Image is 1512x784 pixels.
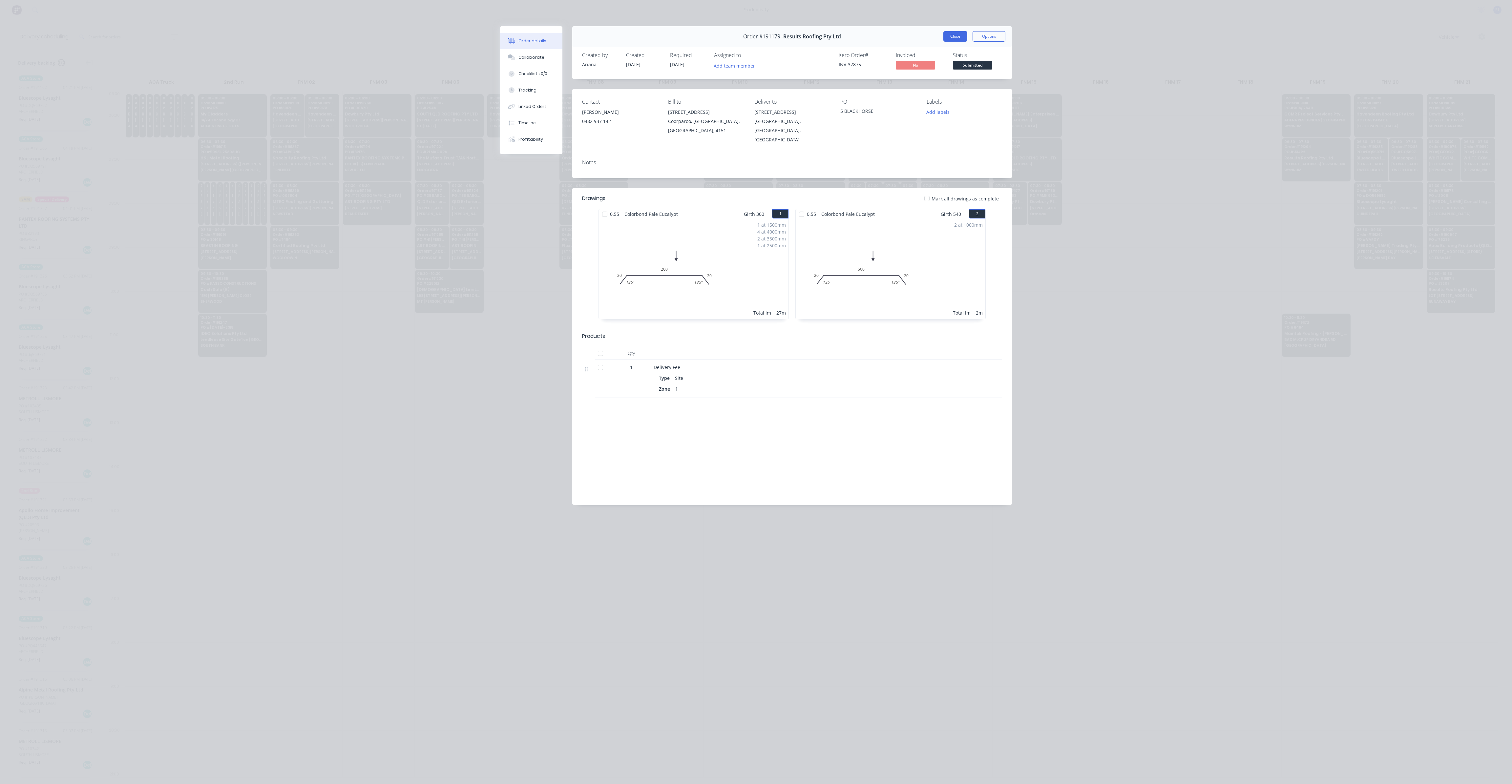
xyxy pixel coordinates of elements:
[500,66,562,82] button: Checklists 0/0
[839,61,888,68] div: INV-37875
[927,99,1002,105] div: Labels
[969,209,985,218] button: 2
[754,117,830,144] div: [GEOGRAPHIC_DATA], [GEOGRAPHIC_DATA], [GEOGRAPHIC_DATA],
[518,54,544,60] div: Collaborate
[757,235,786,242] div: 2 at 3500mm
[923,108,953,116] button: Add labels
[753,309,771,316] div: Total lm
[896,52,945,58] div: Invoiced
[672,373,686,383] div: Site
[500,82,562,98] button: Tracking
[840,99,916,105] div: PO
[754,108,830,117] div: [STREET_ADDRESS]
[659,373,672,383] div: Type
[670,61,684,68] span: [DATE]
[518,38,546,44] div: Order details
[804,209,819,219] span: 0.55
[500,98,562,115] button: Linked Orders
[796,219,985,319] div: 02050020135º135º2 at 1000mmTotal lm2m
[744,209,764,219] span: Girth 300
[743,33,783,40] span: Order #191179 -
[757,242,786,249] div: 1 at 2500mm
[754,99,830,105] div: Deliver to
[714,52,780,58] div: Assigned to
[500,33,562,49] button: Order details
[582,99,658,105] div: Contact
[668,117,744,135] div: Coorparoo, [GEOGRAPHIC_DATA], [GEOGRAPHIC_DATA], 4151
[953,61,992,69] span: Submitted
[500,49,562,66] button: Collaborate
[500,131,562,148] button: Profitability
[714,61,759,70] button: Add team member
[630,364,633,371] span: 1
[776,309,786,316] div: 27m
[626,61,640,68] span: [DATE]
[518,87,536,93] div: Tracking
[626,52,662,58] div: Created
[668,108,744,117] div: [STREET_ADDRESS]
[772,209,788,218] button: 1
[518,120,536,126] div: Timeline
[973,31,1005,42] button: Options
[622,209,681,219] span: Colorbond Pale Eucalypt
[582,61,618,68] div: Ariana
[953,61,992,71] button: Submitted
[582,108,658,117] div: [PERSON_NAME]
[659,384,673,394] div: Zone
[668,108,744,135] div: [STREET_ADDRESS]Coorparoo, [GEOGRAPHIC_DATA], [GEOGRAPHIC_DATA], 4151
[582,195,605,202] div: Drawings
[518,136,543,142] div: Profitability
[839,52,888,58] div: Xero Order #
[654,364,680,370] span: Delivery Fee
[783,33,841,40] span: Results Roofing Pty Ltd
[710,61,759,70] button: Add team member
[582,52,618,58] div: Created by
[518,71,547,77] div: Checklists 0/0
[612,347,651,360] div: Qty
[757,228,786,235] div: 4 at 4000mm
[953,309,971,316] div: Total lm
[582,117,658,126] div: 0482 937 142
[896,61,935,69] span: No
[582,159,1002,166] div: Notes
[932,195,999,202] span: Mark all drawings as complete
[582,108,658,129] div: [PERSON_NAME]0482 937 142
[500,115,562,131] button: Timeline
[840,108,916,117] div: 5 BLACKHORSE
[582,332,605,340] div: Products
[941,209,961,219] span: Girth 540
[607,209,622,219] span: 0.55
[953,52,1002,58] div: Status
[819,209,877,219] span: Colorbond Pale Eucalypt
[754,108,830,144] div: [STREET_ADDRESS][GEOGRAPHIC_DATA], [GEOGRAPHIC_DATA], [GEOGRAPHIC_DATA],
[954,221,983,228] div: 2 at 1000mm
[757,221,786,228] div: 1 at 1500mm
[976,309,983,316] div: 2m
[668,99,744,105] div: Bill to
[673,384,681,394] div: 1
[518,104,547,110] div: Linked Orders
[599,219,788,319] div: 02026020135º135º1 at 1500mm4 at 4000mm2 at 3500mm1 at 2500mmTotal lm27m
[943,31,967,42] button: Close
[670,52,706,58] div: Required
